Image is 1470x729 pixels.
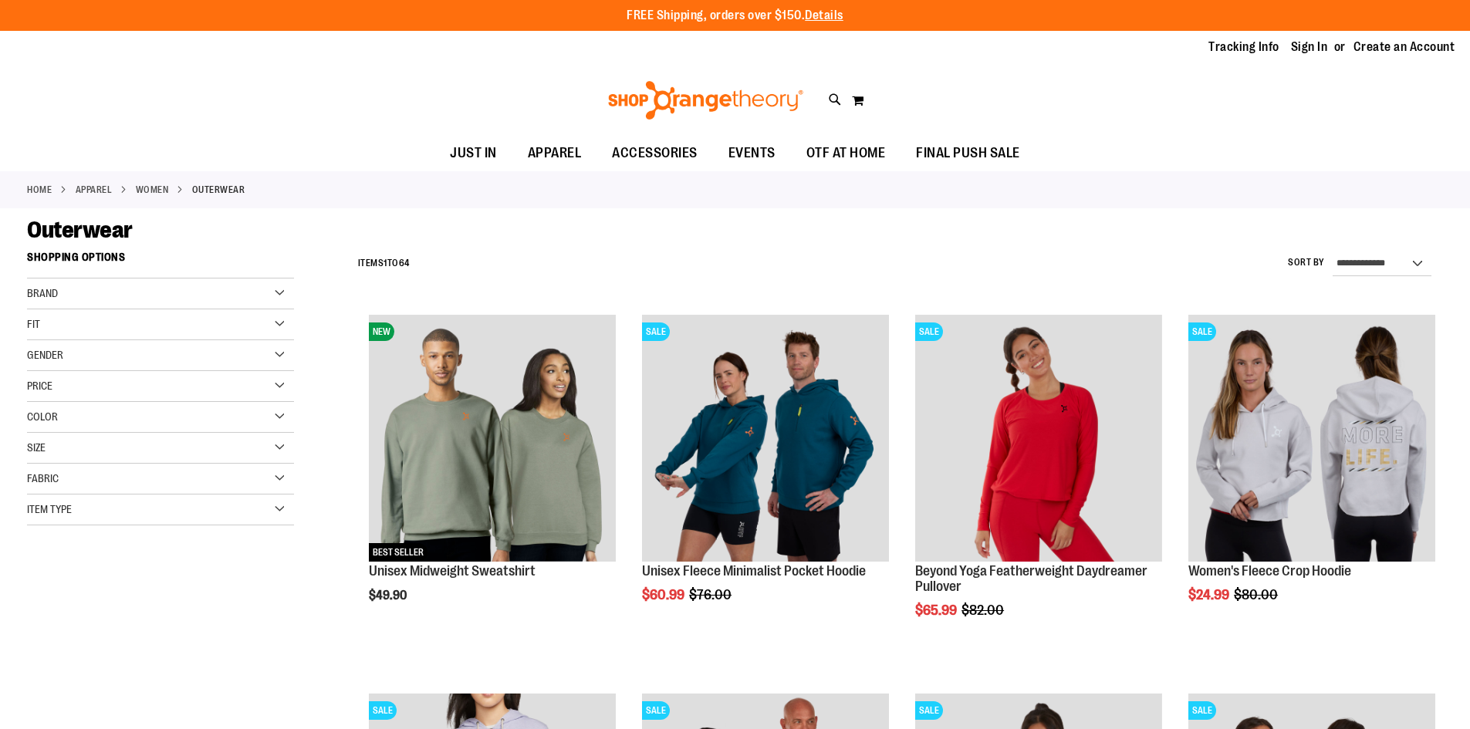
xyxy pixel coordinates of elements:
a: APPAREL [76,183,113,197]
div: product [361,307,623,642]
a: Beyond Yoga Featherweight Daydreamer Pullover [915,563,1147,594]
a: Women's Fleece Crop Hoodie [1188,563,1351,579]
span: OTF AT HOME [806,136,886,170]
div: product [1181,307,1443,642]
span: $60.99 [642,587,687,602]
div: product [907,307,1170,656]
img: Shop Orangetheory [606,81,806,120]
span: FINAL PUSH SALE [916,136,1020,170]
span: SALE [915,322,943,341]
a: Tracking Info [1208,39,1279,56]
span: ACCESSORIES [612,136,698,170]
span: $76.00 [689,587,734,602]
span: SALE [369,701,397,720]
span: Outerwear [27,217,133,243]
span: $80.00 [1234,587,1280,602]
a: OTF AT HOME [791,136,901,171]
strong: Outerwear [192,183,245,197]
strong: Shopping Options [27,244,294,278]
span: Price [27,380,52,392]
a: WOMEN [136,183,169,197]
label: Sort By [1288,256,1325,269]
img: Product image for Womens Fleece Crop Hoodie [1188,315,1435,562]
img: Unisex Fleece Minimalist Pocket Hoodie [642,315,889,562]
span: Brand [27,287,58,299]
span: JUST IN [450,136,497,170]
a: Unisex Midweight Sweatshirt [369,563,536,579]
a: Create an Account [1353,39,1455,56]
span: Fabric [27,472,59,484]
a: Unisex Midweight SweatshirtNEWBEST SELLER [369,315,616,564]
span: SALE [1188,322,1216,341]
p: FREE Shipping, orders over $150. [627,7,843,25]
span: 1 [384,258,387,268]
a: Sign In [1291,39,1328,56]
a: Product image for Beyond Yoga Featherweight Daydreamer PulloverSALE [915,315,1162,564]
span: Color [27,410,58,423]
span: Fit [27,318,40,330]
span: SALE [1188,701,1216,720]
span: APPAREL [528,136,582,170]
a: FINAL PUSH SALE [901,136,1036,171]
a: Home [27,183,52,197]
a: Unisex Fleece Minimalist Pocket Hoodie [642,563,866,579]
a: Details [805,8,843,22]
a: Unisex Fleece Minimalist Pocket HoodieSALE [642,315,889,564]
img: Product image for Beyond Yoga Featherweight Daydreamer Pullover [915,315,1162,562]
span: $24.99 [1188,587,1232,602]
span: Item Type [27,503,72,515]
a: APPAREL [512,136,597,170]
span: Size [27,441,46,454]
a: ACCESSORIES [596,136,713,171]
span: $49.90 [369,589,409,602]
span: 64 [399,258,410,268]
span: SALE [642,701,670,720]
span: NEW [369,322,394,341]
span: SALE [642,322,670,341]
img: Unisex Midweight Sweatshirt [369,315,616,562]
a: EVENTS [713,136,791,171]
span: Gender [27,349,63,361]
a: JUST IN [434,136,512,171]
span: $65.99 [915,602,959,618]
h2: Items to [358,251,410,275]
span: SALE [915,701,943,720]
div: product [634,307,897,642]
span: BEST SELLER [369,543,427,562]
a: Product image for Womens Fleece Crop HoodieSALE [1188,315,1435,564]
span: $82.00 [961,602,1006,618]
span: EVENTS [728,136,776,170]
